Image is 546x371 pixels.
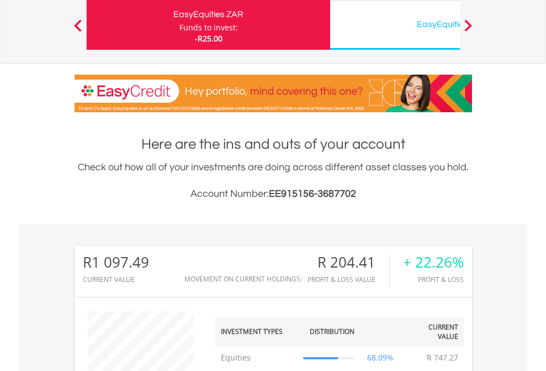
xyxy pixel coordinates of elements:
[195,33,222,44] span: -R25.00
[179,22,238,33] div: Funds to invest:
[310,327,354,336] div: Distribution
[269,189,356,199] span: EE915156-3687702
[421,347,464,369] td: R 747.27
[403,254,464,270] div: + 22.26%
[403,276,464,283] div: Profit & Loss
[457,25,479,36] button: Next
[184,275,302,283] div: Movement on Current Holdings:
[83,276,149,283] div: CURRENT VALUE
[75,186,472,202] h3: Account Number:
[308,276,389,283] div: Profit & Loss Value
[401,317,464,347] th: Current Value
[75,134,472,154] h1: Here are the ins and outs of your account
[75,160,472,202] div: Check out how all of your investments are doing across different asset classes you hold.
[215,317,298,347] th: Investment Types
[67,25,89,36] button: Previous
[83,254,149,270] div: R1 097.49
[75,75,472,112] img: EasyCredit Promotion Banner
[308,254,389,270] div: R 204.41
[93,7,324,22] div: EasyEquities ZAR
[360,347,401,369] td: 68.09%
[215,347,298,369] td: Equities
